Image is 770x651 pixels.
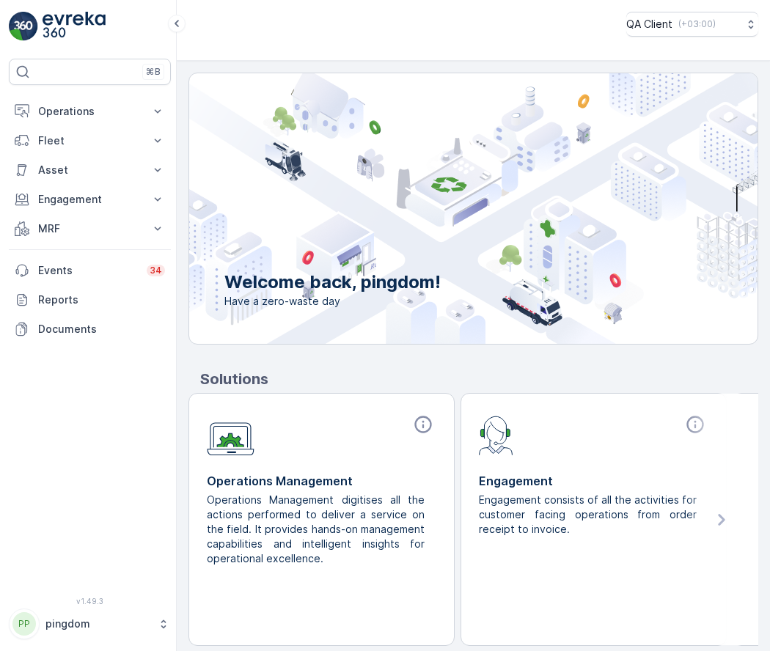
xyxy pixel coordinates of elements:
[38,263,138,278] p: Events
[207,414,254,456] img: module-icon
[626,17,672,32] p: QA Client
[9,285,171,315] a: Reports
[9,608,171,639] button: PPpingdom
[479,472,708,490] p: Engagement
[207,472,436,490] p: Operations Management
[9,597,171,606] span: v 1.49.3
[45,617,150,631] p: pingdom
[207,493,425,566] p: Operations Management digitises all the actions performed to deliver a service on the field. It p...
[38,163,142,177] p: Asset
[38,133,142,148] p: Fleet
[43,12,106,41] img: logo_light-DOdMpM7g.png
[479,414,513,455] img: module-icon
[200,368,758,390] p: Solutions
[38,192,142,207] p: Engagement
[479,493,697,537] p: Engagement consists of all the activities for customer facing operations from order receipt to in...
[9,315,171,344] a: Documents
[38,322,165,336] p: Documents
[38,293,165,307] p: Reports
[38,104,142,119] p: Operations
[224,271,441,294] p: Welcome back, pingdom!
[146,66,161,78] p: ⌘B
[9,256,171,285] a: Events34
[123,73,758,344] img: city illustration
[38,221,142,236] p: MRF
[9,214,171,243] button: MRF
[150,265,162,276] p: 34
[9,155,171,185] button: Asset
[224,294,441,309] span: Have a zero-waste day
[9,12,38,41] img: logo
[626,12,758,37] button: QA Client(+03:00)
[9,97,171,126] button: Operations
[9,126,171,155] button: Fleet
[9,185,171,214] button: Engagement
[12,612,36,636] div: PP
[678,18,716,30] p: ( +03:00 )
